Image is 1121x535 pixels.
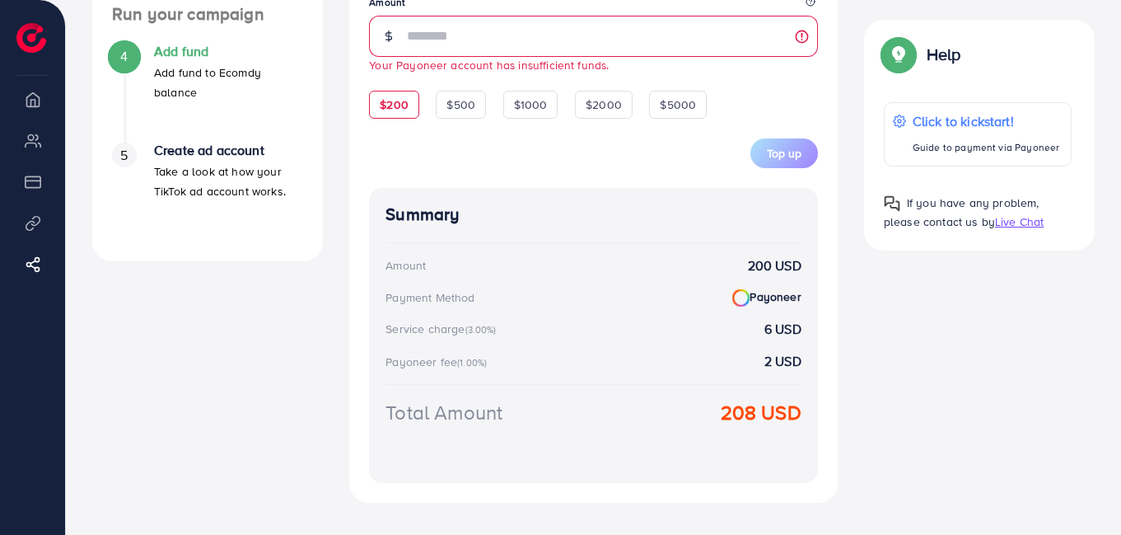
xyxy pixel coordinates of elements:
button: Top up [750,138,818,168]
span: $5000 [660,96,696,113]
span: $2000 [586,96,622,113]
small: (3.00%) [465,323,497,336]
h4: Create ad account [154,143,303,158]
span: $200 [380,96,409,113]
span: 4 [120,47,128,66]
li: Create ad account [92,143,323,242]
img: Popup guide [884,195,900,212]
p: Click to kickstart! [913,111,1060,131]
p: Take a look at how your TikTok ad account works. [154,162,303,201]
img: Payoneer [732,289,750,307]
img: Popup guide [884,40,913,69]
li: Add fund [92,44,323,143]
div: Payment Method [385,289,474,306]
div: Payoneer fee [385,354,492,370]
strong: 208 USD [721,398,801,427]
small: (1.00%) [457,356,487,369]
span: $500 [446,96,475,113]
p: Help [927,45,961,64]
small: Your Payoneer account has insufficient funds. [369,57,609,73]
span: Live Chat [995,214,1044,230]
strong: 2 USD [764,352,801,371]
p: Guide to payment via Payoneer [913,138,1060,157]
h4: Run your campaign [92,4,323,25]
span: $1000 [514,96,548,113]
div: Amount [385,257,426,274]
strong: Payoneer [732,289,801,307]
span: If you have any problem, please contact us by [884,195,1039,230]
strong: 6 USD [764,320,801,339]
h4: Summary [385,204,801,225]
div: Service charge [385,321,501,337]
span: 5 [120,146,128,165]
h4: Add fund [154,44,303,59]
strong: 200 USD [748,256,801,275]
div: Total Amount [385,398,502,427]
p: Add fund to Ecomdy balance [154,63,303,102]
iframe: Chat [1051,461,1109,523]
img: logo [16,23,46,53]
span: Top up [767,145,801,162]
